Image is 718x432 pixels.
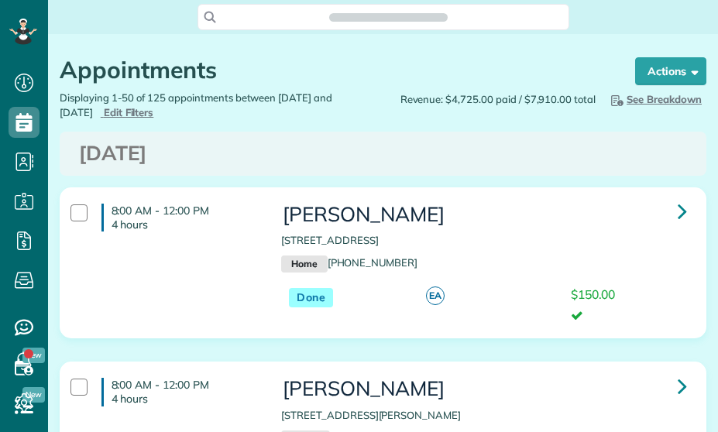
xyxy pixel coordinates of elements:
[104,106,154,118] span: Edit Filters
[48,91,383,120] div: Displaying 1-50 of 125 appointments between [DATE] and [DATE]
[60,57,606,83] h1: Appointments
[281,256,417,269] a: Home[PHONE_NUMBER]
[426,286,445,305] span: EA
[603,91,706,108] button: See Breakdown
[345,9,432,25] span: Search ZenMaid…
[101,378,270,406] h4: 8:00 AM - 12:00 PM
[112,218,270,231] p: 4 hours
[281,204,692,226] h3: [PERSON_NAME]
[571,286,616,302] span: $150.00
[400,92,596,107] span: Revenue: $4,725.00 paid / $7,910.00 total
[281,233,692,248] p: [STREET_ADDRESS]
[289,288,333,307] span: Done
[101,106,154,118] a: Edit Filters
[101,204,270,231] h4: 8:00 AM - 12:00 PM
[112,392,270,406] p: 4 hours
[635,57,706,85] button: Actions
[281,378,692,400] h3: [PERSON_NAME]
[608,93,702,105] span: See Breakdown
[281,408,692,423] p: [STREET_ADDRESS][PERSON_NAME]
[281,255,327,273] small: Home
[79,142,687,165] h3: [DATE]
